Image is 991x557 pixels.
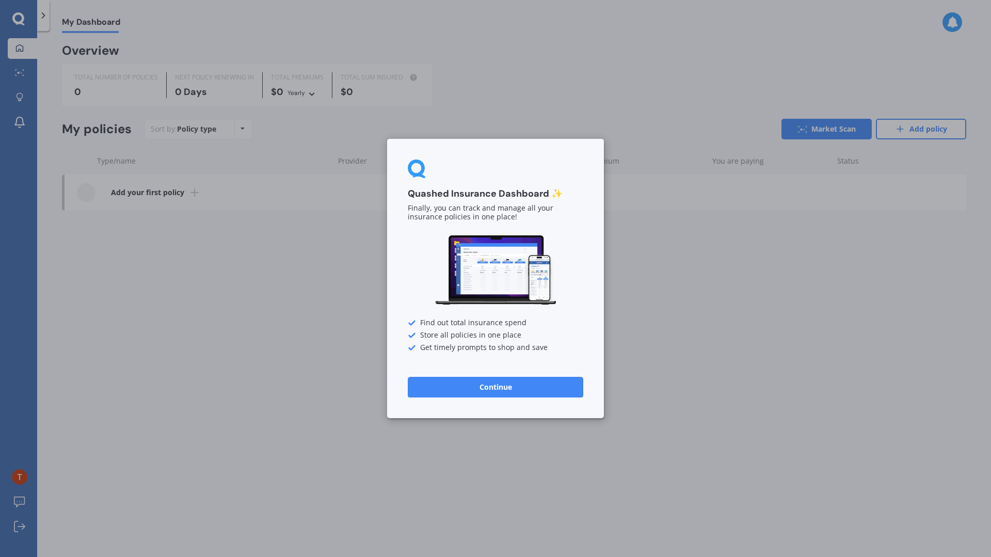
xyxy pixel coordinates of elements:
img: Dashboard [434,234,557,307]
div: Find out total insurance spend [408,319,583,327]
div: Store all policies in one place [408,331,583,340]
h3: Quashed Insurance Dashboard ✨ [408,188,583,200]
p: Finally, you can track and manage all your insurance policies in one place! [408,204,583,222]
div: Get timely prompts to shop and save [408,344,583,352]
button: Continue [408,377,583,397]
